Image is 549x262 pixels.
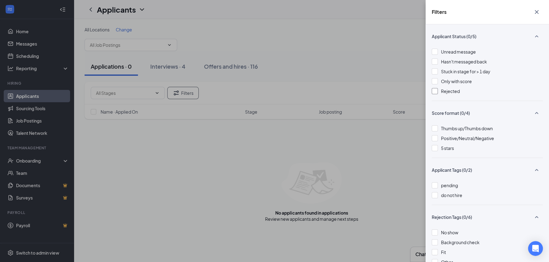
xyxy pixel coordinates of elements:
[441,249,446,255] span: Fit
[432,110,470,116] span: Score format (0/4)
[441,183,458,188] span: pending
[441,240,480,245] span: Background check
[441,49,476,54] span: Unread message
[533,166,540,174] svg: SmallChevronUp
[441,59,487,64] span: Hasn't messaged back
[530,6,543,18] button: Cross
[441,135,494,141] span: Positive/Neutral/Negative
[530,30,543,42] button: SmallChevronUp
[441,145,454,151] span: 5 stars
[530,164,543,176] button: SmallChevronUp
[533,109,540,117] svg: SmallChevronUp
[530,107,543,119] button: SmallChevronUp
[533,213,540,221] svg: SmallChevronUp
[441,192,462,198] span: do not hire
[441,79,472,84] span: Only with score
[432,9,447,15] h5: Filters
[432,214,472,220] span: Rejection Tags (0/6)
[441,230,458,235] span: No show
[530,211,543,223] button: SmallChevronUp
[432,33,476,39] span: Applicant Status (0/5)
[533,33,540,40] svg: SmallChevronUp
[432,167,472,173] span: Applicant Tags (0/2)
[441,69,490,74] span: Stuck in stage for > 1 day
[441,126,493,131] span: Thumbs up/Thumbs down
[533,8,540,16] svg: Cross
[441,88,460,94] span: Rejected
[528,241,543,256] div: Open Intercom Messenger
